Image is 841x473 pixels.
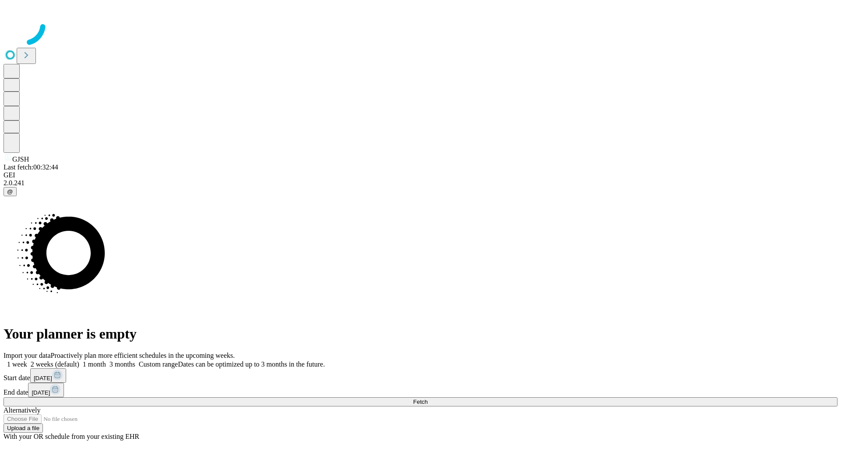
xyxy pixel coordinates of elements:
[83,360,106,368] span: 1 month
[139,360,178,368] span: Custom range
[32,389,50,396] span: [DATE]
[4,179,837,187] div: 2.0.241
[4,171,837,179] div: GEI
[4,397,837,406] button: Fetch
[4,383,837,397] div: End date
[7,188,13,195] span: @
[4,406,40,414] span: Alternatively
[4,424,43,433] button: Upload a file
[4,352,51,359] span: Import your data
[4,163,58,171] span: Last fetch: 00:32:44
[413,399,428,405] span: Fetch
[7,360,27,368] span: 1 week
[110,360,135,368] span: 3 months
[4,326,837,342] h1: Your planner is empty
[34,375,52,381] span: [DATE]
[30,368,66,383] button: [DATE]
[51,352,235,359] span: Proactively plan more efficient schedules in the upcoming weeks.
[28,383,64,397] button: [DATE]
[178,360,325,368] span: Dates can be optimized up to 3 months in the future.
[4,368,837,383] div: Start date
[4,433,139,440] span: With your OR schedule from your existing EHR
[31,360,79,368] span: 2 weeks (default)
[4,187,17,196] button: @
[12,155,29,163] span: GJSH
